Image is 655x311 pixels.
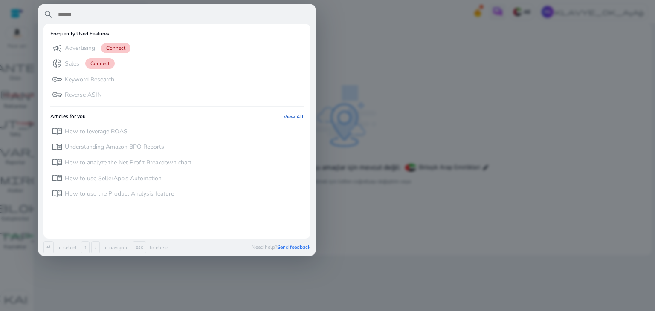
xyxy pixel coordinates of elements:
[65,91,101,99] p: Reverse ASIN
[52,58,62,69] span: donut_small
[50,113,86,120] h6: Articles for you
[81,241,90,253] span: ↑
[52,89,62,100] span: vpn_key
[65,158,191,167] p: How to analyze the Net Profit Breakdown chart
[133,241,146,253] span: esc
[50,31,109,37] h6: Frequently Used Features
[52,188,62,199] span: menu_book
[43,241,54,253] span: ↵
[101,244,128,251] p: to navigate
[52,126,62,136] span: menu_book
[55,244,77,251] p: to select
[252,244,310,251] p: Need help?
[65,60,79,68] p: Sales
[65,143,164,151] p: Understanding Amazon BPO Reports
[284,113,304,120] a: View All
[52,157,62,167] span: menu_book
[65,127,128,136] p: How to leverage ROAS
[52,142,62,152] span: menu_book
[43,9,54,20] span: search
[85,58,115,69] span: Connect
[65,44,95,52] p: Advertising
[52,43,62,53] span: campaign
[148,244,168,251] p: to close
[91,241,100,253] span: ↓
[65,174,162,183] p: How to use SellerApp’s Automation
[52,173,62,183] span: menu_book
[65,190,174,198] p: How to use the Product Analysis feature
[52,74,62,84] span: key
[277,244,310,251] span: Send feedback
[65,75,114,84] p: Keyword Research
[101,43,130,53] span: Connect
